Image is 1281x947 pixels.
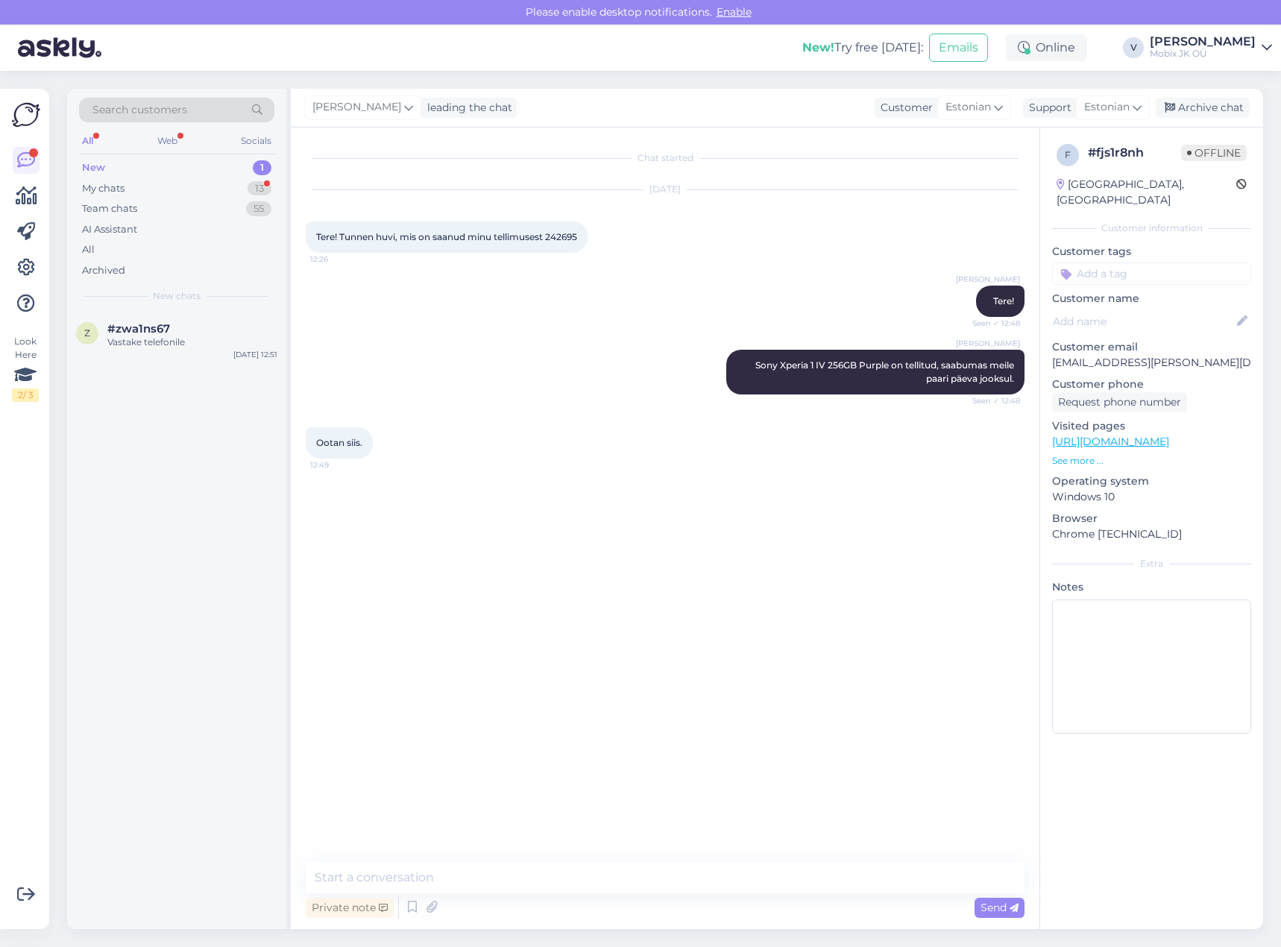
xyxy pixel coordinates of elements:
div: Customer information [1052,221,1251,235]
p: Customer name [1052,291,1251,306]
p: Customer tags [1052,244,1251,259]
input: Add a tag [1052,262,1251,285]
div: 2 / 3 [12,388,39,402]
a: [URL][DOMAIN_NAME] [1052,435,1169,448]
img: Askly Logo [12,101,40,129]
div: V [1123,37,1144,58]
span: Seen ✓ 12:48 [964,318,1020,329]
div: 13 [248,181,271,196]
div: All [79,131,96,151]
span: 12:26 [310,254,366,265]
input: Add name [1053,313,1234,330]
div: My chats [82,181,125,196]
div: leading the chat [421,100,512,116]
span: Seen ✓ 12:48 [964,395,1020,406]
div: Chat started [306,151,1025,165]
div: [DATE] 12:51 [233,349,277,360]
div: Support [1023,100,1071,116]
p: [EMAIL_ADDRESS][PERSON_NAME][DOMAIN_NAME] [1052,355,1251,371]
span: f [1065,149,1071,160]
span: Tere! Tunnen huvi, mis on saanud minu tellimusest 242695 [316,231,577,242]
div: [DATE] [306,183,1025,196]
div: Online [1006,34,1087,61]
span: [PERSON_NAME] [956,274,1020,285]
p: Operating system [1052,474,1251,489]
span: #zwa1ns67 [107,322,170,336]
span: Sony Xperia 1 IV 256GB Purple on tellitud, saabumas meile paari päeva jooksul. [755,359,1016,384]
span: [PERSON_NAME] [312,99,401,116]
div: Customer [875,100,933,116]
a: [PERSON_NAME]Mobix JK OÜ [1150,36,1272,60]
span: [PERSON_NAME] [956,338,1020,349]
div: Socials [238,131,274,151]
span: Send [981,901,1019,914]
div: 1 [253,160,271,175]
div: Look Here [12,335,39,402]
span: Search customers [92,102,187,118]
span: z [84,327,90,339]
p: Windows 10 [1052,489,1251,505]
p: Customer email [1052,339,1251,355]
div: Archived [82,263,125,278]
button: Emails [929,34,988,62]
span: Estonian [945,99,991,116]
div: # fjs1r8nh [1088,144,1181,162]
div: New [82,160,105,175]
p: Customer phone [1052,377,1251,392]
span: Enable [712,5,756,19]
b: New! [802,40,834,54]
div: Vastake telefonile [107,336,277,349]
span: New chats [153,289,201,303]
p: Notes [1052,579,1251,595]
div: 55 [246,201,271,216]
div: [GEOGRAPHIC_DATA], [GEOGRAPHIC_DATA] [1057,177,1236,208]
div: AI Assistant [82,222,137,237]
p: Chrome [TECHNICAL_ID] [1052,526,1251,542]
div: Archive chat [1156,98,1250,118]
p: See more ... [1052,454,1251,468]
div: [PERSON_NAME] [1150,36,1256,48]
div: Web [154,131,180,151]
span: 12:49 [310,459,366,471]
div: Team chats [82,201,137,216]
div: Mobix JK OÜ [1150,48,1256,60]
p: Browser [1052,511,1251,526]
div: Extra [1052,557,1251,570]
div: Request phone number [1052,392,1187,412]
div: All [82,242,95,257]
span: Ootan siis. [316,437,362,448]
span: Offline [1181,145,1247,161]
div: Private note [306,898,394,918]
span: Tere! [993,295,1014,306]
div: Try free [DATE]: [802,39,923,57]
p: Visited pages [1052,418,1251,434]
span: Estonian [1084,99,1130,116]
